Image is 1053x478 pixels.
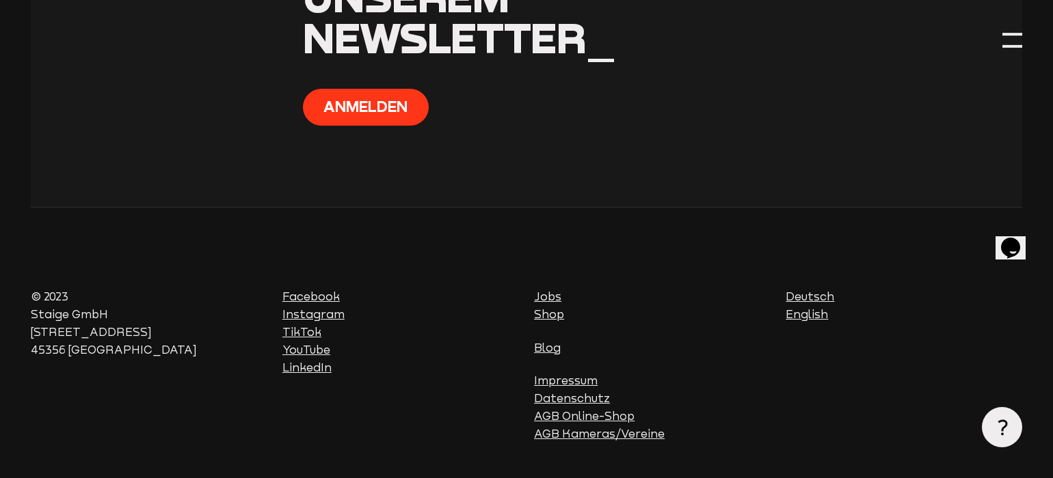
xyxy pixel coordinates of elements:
[282,308,345,321] a: Instagram
[534,308,564,321] a: Shop
[534,341,561,354] a: Blog
[282,326,321,339] a: TikTok
[303,12,616,63] span: Newsletter_
[534,427,665,440] a: AGB Kameras/Vereine
[534,410,635,423] a: AGB Online-Shop
[996,219,1039,259] iframe: chat widget
[282,343,330,356] a: YouTube
[31,288,267,359] p: © 2023 Staige GmbH [STREET_ADDRESS] 45356 [GEOGRAPHIC_DATA]
[303,89,429,126] button: Anmelden
[534,290,561,303] a: Jobs
[282,361,332,374] a: LinkedIn
[282,290,340,303] a: Facebook
[786,290,834,303] a: Deutsch
[786,308,828,321] a: English
[534,392,610,405] a: Datenschutz
[534,374,598,387] a: Impressum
